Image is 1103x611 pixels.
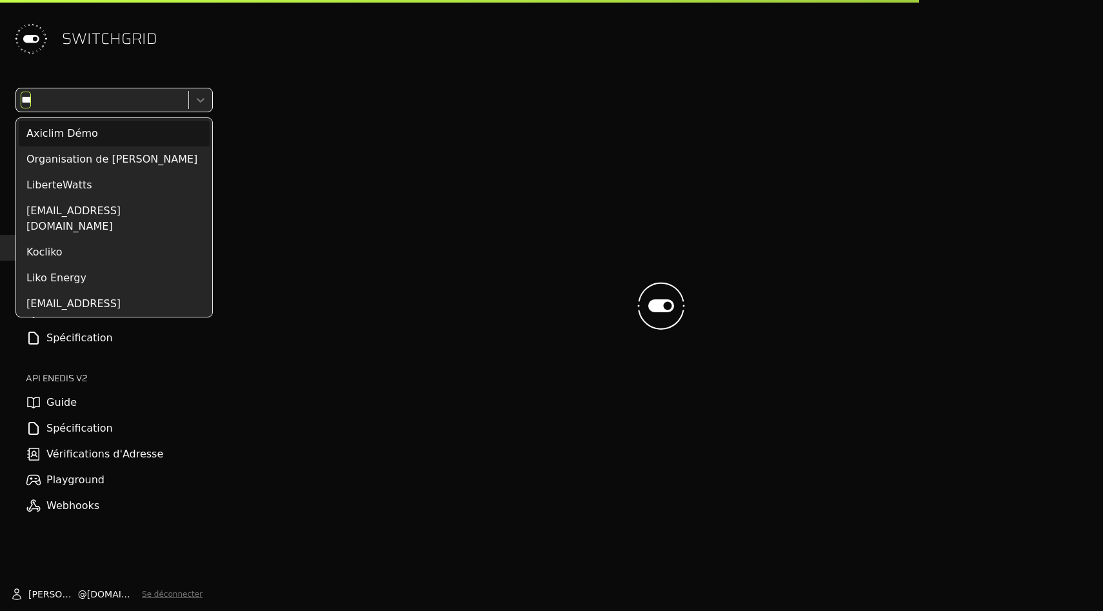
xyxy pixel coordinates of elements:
[19,265,210,291] div: Liko Energy
[19,172,210,198] div: LiberteWatts
[19,239,210,265] div: Kocliko
[19,146,210,172] div: Organisation de [PERSON_NAME]
[142,589,203,599] button: Se déconnecter
[10,18,52,59] img: Switchgrid Logo
[62,28,157,49] span: SWITCHGRID
[19,198,210,239] div: [EMAIL_ADDRESS][DOMAIN_NAME]
[28,588,78,601] span: [PERSON_NAME]
[87,588,137,601] span: [DOMAIN_NAME]
[19,121,210,146] div: Axiclim Démo
[19,291,210,332] div: [EMAIL_ADDRESS][DOMAIN_NAME]
[26,372,213,385] h2: API ENEDIS v2
[78,588,87,601] span: @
